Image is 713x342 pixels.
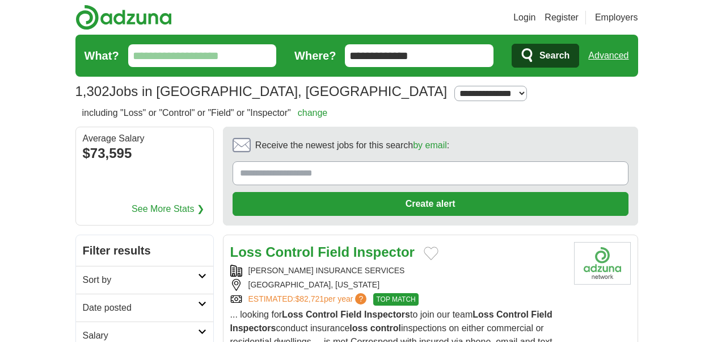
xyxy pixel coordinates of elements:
[349,323,368,333] strong: loss
[588,44,628,67] a: Advanced
[353,244,415,260] strong: Inspector
[75,5,172,30] img: Adzuna logo
[355,293,366,305] span: ?
[248,293,369,306] a: ESTIMATED:$82,721per year?
[298,108,328,118] a: change
[512,44,579,68] button: Search
[230,265,565,277] div: [PERSON_NAME] INSURANCE SERVICES
[539,44,569,67] span: Search
[83,273,198,287] h2: Sort by
[230,323,276,333] strong: Inspectors
[318,244,349,260] strong: Field
[545,11,579,24] a: Register
[424,247,438,260] button: Add to favorite jobs
[76,235,213,266] h2: Filter results
[85,47,119,64] label: What?
[364,310,410,319] strong: Inspectors
[306,310,338,319] strong: Control
[265,244,314,260] strong: Control
[233,192,628,216] button: Create alert
[496,310,529,319] strong: Control
[255,139,449,152] span: Receive the newest jobs for this search :
[574,242,631,285] img: Company logo
[294,47,336,64] label: Where?
[230,279,565,291] div: [GEOGRAPHIC_DATA], [US_STATE]
[413,140,447,150] a: by email
[83,134,206,143] div: Average Salary
[83,301,198,315] h2: Date posted
[295,294,324,303] span: $82,721
[76,294,213,322] a: Date posted
[75,81,109,102] span: 1,302
[132,202,204,216] a: See More Stats ❯
[76,266,213,294] a: Sort by
[513,11,535,24] a: Login
[373,293,418,306] span: TOP MATCH
[472,310,493,319] strong: Loss
[531,310,552,319] strong: Field
[370,323,401,333] strong: control
[83,143,206,164] div: $73,595
[75,84,448,99] h1: Jobs in [GEOGRAPHIC_DATA], [GEOGRAPHIC_DATA]
[230,244,262,260] strong: Loss
[230,244,415,260] a: Loss Control Field Inspector
[82,106,328,120] h2: including "Loss" or "Control" or "Field" or "Inspector"
[340,310,361,319] strong: Field
[595,11,638,24] a: Employers
[282,310,303,319] strong: Loss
